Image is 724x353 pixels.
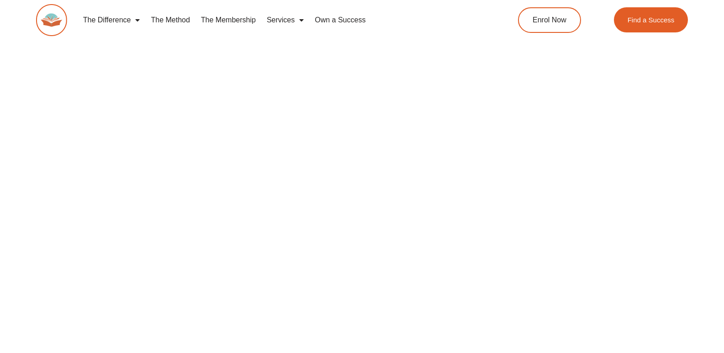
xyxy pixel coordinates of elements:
span: Find a Success [627,16,674,23]
a: Find a Success [613,7,688,32]
a: Own a Success [309,10,371,31]
a: The Method [145,10,195,31]
a: The Difference [78,10,146,31]
a: Enrol Now [518,7,581,33]
nav: Menu [78,10,481,31]
a: Services [261,10,309,31]
a: The Membership [196,10,261,31]
span: Enrol Now [533,16,566,24]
